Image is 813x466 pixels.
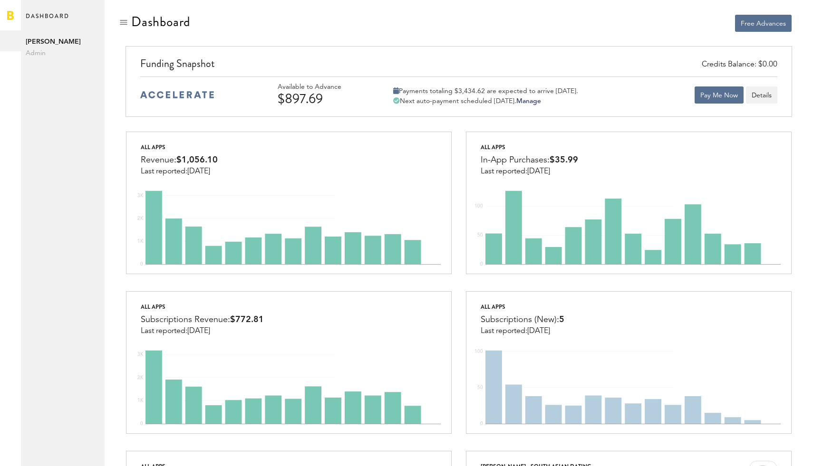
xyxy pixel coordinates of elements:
[481,153,578,167] div: In-App Purchases:
[137,216,144,221] text: 2K
[137,239,144,244] text: 1K
[527,168,550,175] span: [DATE]
[141,167,218,176] div: Last reported:
[516,98,541,105] a: Manage
[481,142,578,153] div: All apps
[26,10,69,30] span: Dashboard
[477,233,483,238] text: 50
[141,142,218,153] div: All apps
[480,421,483,426] text: 0
[474,349,483,354] text: 100
[141,301,264,313] div: All apps
[176,156,218,164] span: $1,056.10
[474,204,483,209] text: 100
[746,86,777,104] button: Details
[393,97,578,105] div: Next auto-payment scheduled [DATE].
[735,15,792,32] button: Free Advances
[481,301,564,313] div: All apps
[739,437,803,461] iframe: Opens a widget where you can find more information
[187,327,210,335] span: [DATE]
[140,421,143,426] text: 0
[481,313,564,327] div: Subscriptions (New):
[140,91,214,98] img: accelerate-medium-blue-logo.svg
[141,327,264,335] div: Last reported:
[137,375,144,380] text: 2K
[141,313,264,327] div: Subscriptions Revenue:
[137,352,144,357] text: 3K
[695,86,744,104] button: Pay Me Now
[559,315,564,324] span: 5
[393,87,578,95] div: Payments totaling $3,434.62 are expected to arrive [DATE].
[137,193,144,198] text: 3K
[481,167,578,176] div: Last reported:
[230,315,264,324] span: $772.81
[278,83,368,91] div: Available to Advance
[477,385,483,390] text: 50
[702,59,777,70] div: Credits Balance: $0.00
[278,91,368,106] div: $897.69
[480,262,483,266] text: 0
[527,327,550,335] span: [DATE]
[140,262,143,266] text: 0
[137,399,144,403] text: 1K
[481,327,564,335] div: Last reported:
[26,36,100,48] span: Vinita
[26,48,100,59] span: Admin
[141,153,218,167] div: Revenue:
[131,14,190,29] div: Dashboard
[140,56,777,76] div: Funding Snapshot
[550,156,578,164] span: $35.99
[187,168,210,175] span: [DATE]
